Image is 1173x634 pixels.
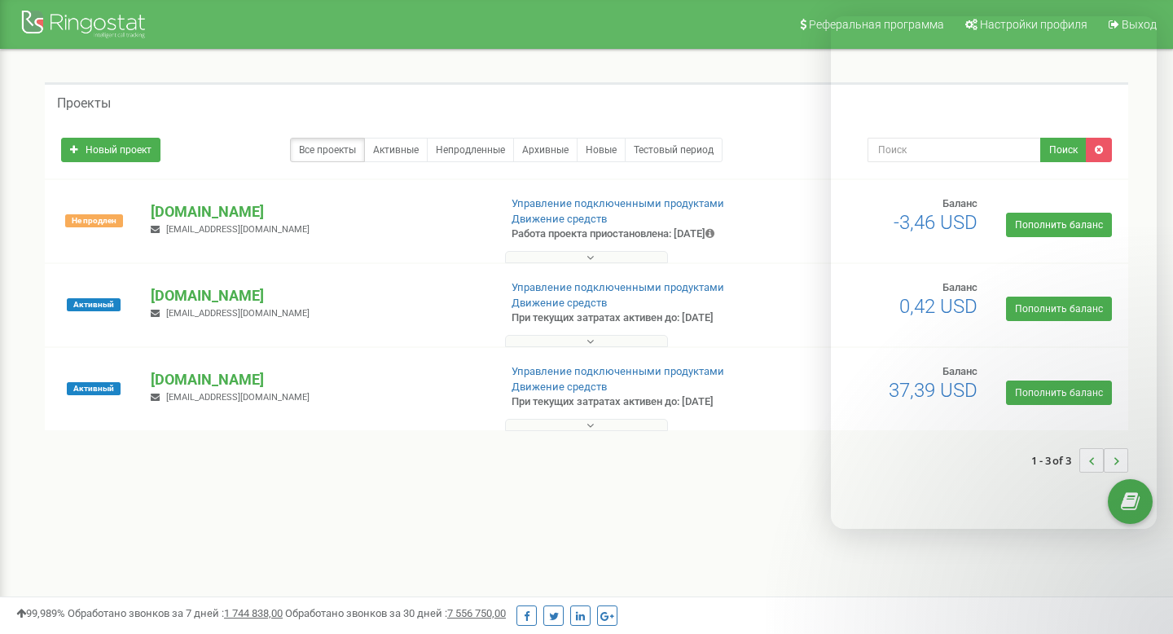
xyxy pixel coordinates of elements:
[151,201,485,222] p: [DOMAIN_NAME]
[512,197,724,209] a: Управление подключенными продуктами
[151,285,485,306] p: [DOMAIN_NAME]
[447,607,506,619] u: 7 556 750,00
[16,607,65,619] span: 99,989%
[512,213,607,225] a: Движение средств
[57,96,111,111] h5: Проекты
[67,298,121,311] span: Активный
[577,138,626,162] a: Новые
[512,365,724,377] a: Управление подключенными продуктами
[513,138,578,162] a: Архивные
[65,214,123,227] span: Не продлен
[809,18,944,31] span: Реферальная программа
[224,607,283,619] u: 1 744 838,00
[512,381,607,393] a: Движение средств
[512,297,607,309] a: Движение средств
[290,138,365,162] a: Все проекты
[166,392,310,403] span: [EMAIL_ADDRESS][DOMAIN_NAME]
[364,138,428,162] a: Активные
[512,227,756,242] p: Работа проекта приостановлена: [DATE]
[512,310,756,326] p: При текущих затратах активен до: [DATE]
[166,308,310,319] span: [EMAIL_ADDRESS][DOMAIN_NAME]
[67,382,121,395] span: Активный
[151,369,485,390] p: [DOMAIN_NAME]
[61,138,160,162] a: Новый проект
[427,138,514,162] a: Непродленные
[1118,542,1157,581] iframe: Intercom live chat
[285,607,506,619] span: Обработано звонков за 30 дней :
[625,138,723,162] a: Тестовый период
[512,394,756,410] p: При текущих затратах активен до: [DATE]
[512,281,724,293] a: Управление подключенными продуктами
[166,224,310,235] span: [EMAIL_ADDRESS][DOMAIN_NAME]
[68,607,283,619] span: Обработано звонков за 7 дней :
[831,16,1157,529] iframe: Intercom live chat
